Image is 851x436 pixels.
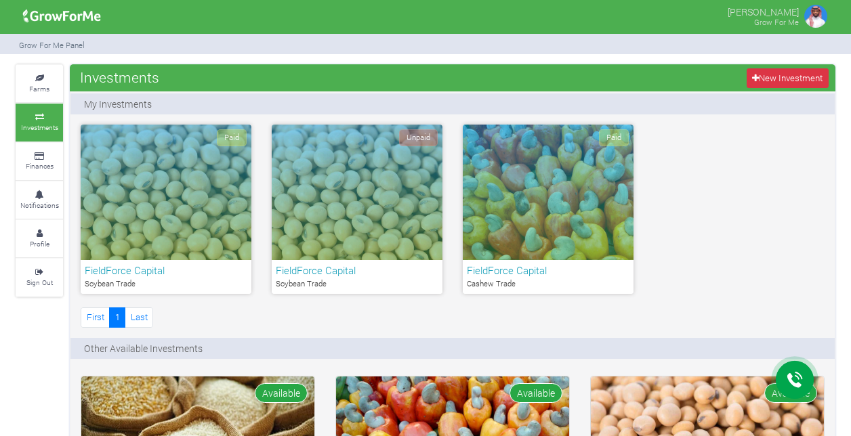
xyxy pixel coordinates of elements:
[16,220,63,257] a: Profile
[599,129,629,146] span: Paid
[16,259,63,296] a: Sign Out
[26,161,54,171] small: Finances
[84,97,152,111] p: My Investments
[16,181,63,219] a: Notifications
[802,3,829,30] img: growforme image
[30,239,49,248] small: Profile
[754,17,799,27] small: Grow For Me
[85,278,247,290] p: Soybean Trade
[16,143,63,180] a: Finances
[21,123,58,132] small: Investments
[81,307,153,327] nav: Page Navigation
[16,104,63,141] a: Investments
[463,125,634,294] a: Paid FieldForce Capital Cashew Trade
[85,264,247,276] h6: FieldForce Capital
[217,129,247,146] span: Paid
[467,264,629,276] h6: FieldForce Capital
[125,307,153,327] a: Last
[26,278,53,287] small: Sign Out
[272,125,442,294] a: Unpaid FieldForce Capital Soybean Trade
[16,65,63,102] a: Farms
[747,68,829,88] a: New Investment
[510,383,562,403] span: Available
[399,129,438,146] span: Unpaid
[18,3,106,30] img: growforme image
[764,383,817,403] span: Available
[77,64,163,91] span: Investments
[255,383,308,403] span: Available
[467,278,629,290] p: Cashew Trade
[84,341,203,355] p: Other Available Investments
[109,307,125,327] a: 1
[81,125,251,294] a: Paid FieldForce Capital Soybean Trade
[20,200,59,210] small: Notifications
[728,3,799,19] p: [PERSON_NAME]
[29,84,49,93] small: Farms
[81,307,110,327] a: First
[276,278,438,290] p: Soybean Trade
[276,264,438,276] h6: FieldForce Capital
[19,40,85,50] small: Grow For Me Panel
